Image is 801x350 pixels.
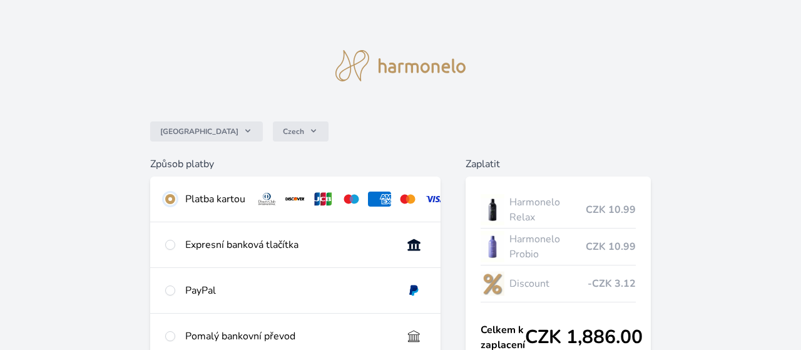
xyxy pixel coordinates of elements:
span: Czech [283,126,304,136]
span: CZK 10.99 [586,202,636,217]
img: maestro.svg [340,192,363,207]
img: visa.svg [424,192,447,207]
span: Harmonelo Relax [509,195,586,225]
h6: Způsob platby [150,157,441,172]
span: Discount [509,276,588,291]
img: CLEAN_PROBIO_se_stinem_x-lo.jpg [481,231,504,262]
div: PayPal [185,283,392,298]
h6: Zaplatit [466,157,651,172]
span: -CZK 3.12 [588,276,636,291]
div: Pomalý bankovní převod [185,329,392,344]
img: onlineBanking_CZ.svg [402,237,426,252]
img: diners.svg [255,192,278,207]
img: paypal.svg [402,283,426,298]
div: Platba kartou [185,192,245,207]
div: Expresní banková tlačítka [185,237,392,252]
button: [GEOGRAPHIC_DATA] [150,121,263,142]
img: bankTransfer_IBAN.svg [402,329,426,344]
img: logo.svg [335,50,466,81]
span: CZK 1,886.00 [525,326,643,349]
img: mc.svg [396,192,419,207]
img: jcb.svg [312,192,335,207]
span: [GEOGRAPHIC_DATA] [160,126,238,136]
img: discover.svg [283,192,307,207]
span: Harmonelo Probio [509,232,586,262]
button: Czech [273,121,329,142]
img: CLEAN_RELAX_se_stinem_x-lo.jpg [481,194,504,225]
img: discount-lo.png [481,268,504,299]
img: amex.svg [368,192,391,207]
span: CZK 10.99 [586,239,636,254]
